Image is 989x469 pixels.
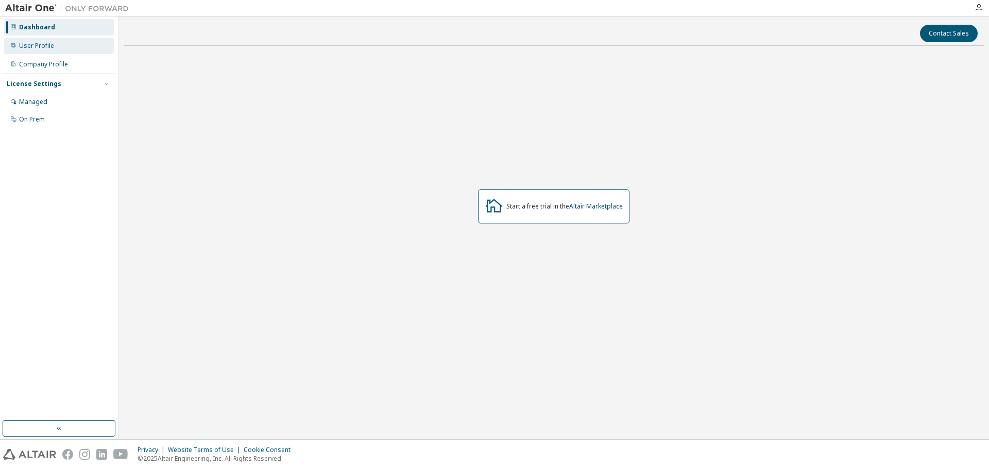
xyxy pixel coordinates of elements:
div: User Profile [19,42,54,50]
img: Altair One [5,3,134,13]
div: Privacy [138,446,168,454]
img: altair_logo.svg [3,449,56,460]
p: © 2025 Altair Engineering, Inc. All Rights Reserved. [138,454,297,463]
div: Managed [19,98,47,106]
img: youtube.svg [113,449,128,460]
div: License Settings [7,80,61,88]
a: Altair Marketplace [569,202,623,211]
img: linkedin.svg [96,449,107,460]
div: Start a free trial in the [506,202,623,211]
div: On Prem [19,115,45,124]
button: Contact Sales [920,25,978,42]
div: Dashboard [19,23,55,31]
div: Cookie Consent [244,446,297,454]
img: facebook.svg [62,449,73,460]
img: instagram.svg [79,449,90,460]
div: Website Terms of Use [168,446,244,454]
div: Company Profile [19,60,68,68]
